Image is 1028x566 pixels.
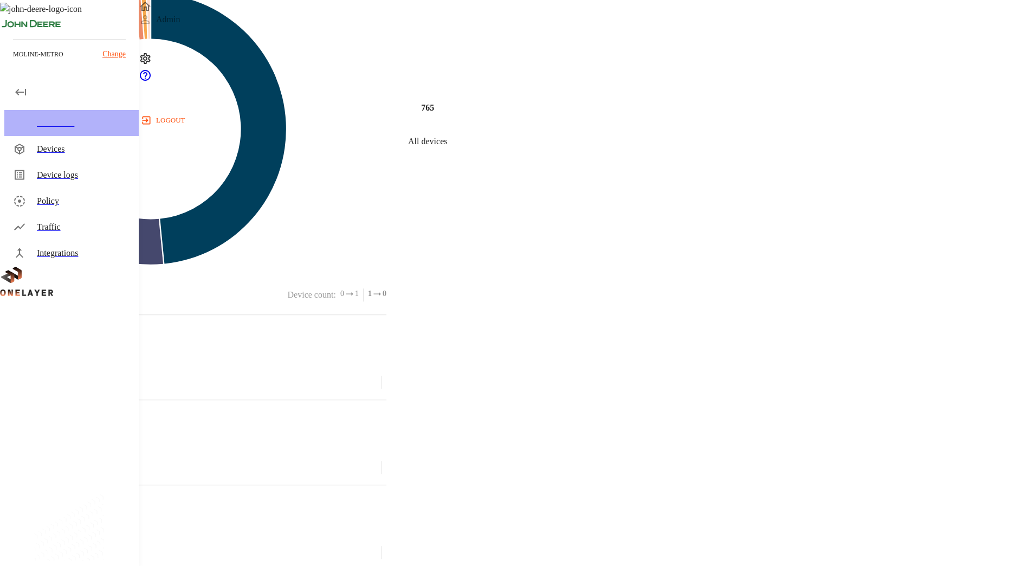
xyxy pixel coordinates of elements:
a: logout [139,112,1028,129]
p: Device count : [287,288,335,301]
p: All devices [408,134,447,147]
button: logout [139,112,189,129]
span: Support Portal [139,74,152,83]
p: Admin [156,13,180,26]
span: 1 [368,288,372,299]
span: 0 [340,288,344,299]
span: 0 [383,288,386,299]
span: 1 [355,288,359,299]
a: onelayer-support [139,74,152,83]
